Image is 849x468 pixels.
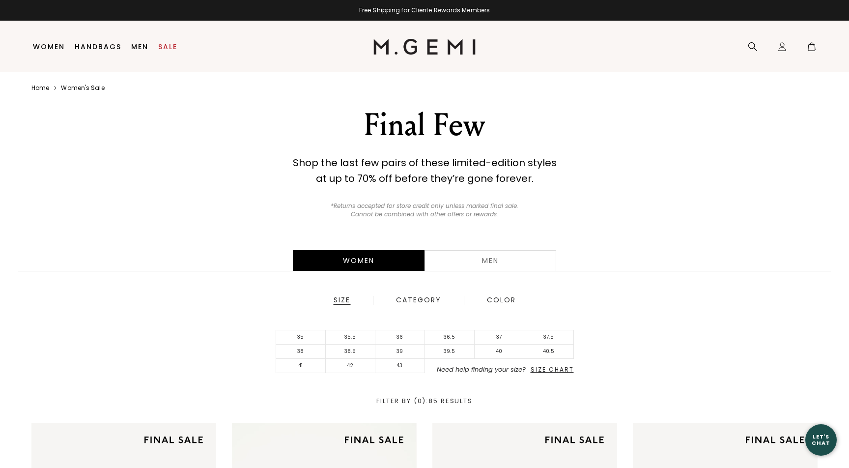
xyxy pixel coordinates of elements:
[373,39,476,55] img: M.Gemi
[738,429,812,451] img: final sale tag
[375,345,425,359] li: 39
[524,330,574,345] li: 37.5
[61,84,104,92] a: Women's sale
[475,330,524,345] li: 37
[158,43,177,51] a: Sale
[293,156,557,185] strong: Shop the last few pairs of these limited-edition styles at up to 70% off before they’re gone fore...
[33,43,65,51] a: Women
[425,366,574,373] li: Need help finding your size?
[531,365,574,374] span: Size Chart
[276,359,326,373] li: 41
[137,429,210,451] img: final sale tag
[424,250,556,271] a: Men
[12,398,837,405] div: Filter By (0) : 85 Results
[326,330,375,345] li: 35.5
[31,84,49,92] a: Home
[486,296,516,305] div: Color
[538,429,611,451] img: final sale tag
[326,345,375,359] li: 38.5
[475,345,524,359] li: 40
[337,429,411,451] img: final sale tag
[254,108,595,143] div: Final Few
[75,43,121,51] a: Handbags
[524,345,574,359] li: 40.5
[276,345,326,359] li: 38
[333,296,351,305] div: Size
[805,434,837,446] div: Let's Chat
[375,359,425,373] li: 43
[131,43,148,51] a: Men
[276,330,326,345] li: 35
[375,330,425,345] li: 36
[293,250,424,271] div: Women
[396,296,442,305] div: Category
[425,345,475,359] li: 39.5
[326,359,375,373] li: 42
[325,202,524,219] p: *Returns accepted for store credit only unless marked final sale. Cannot be combined with other o...
[425,330,475,345] li: 36.5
